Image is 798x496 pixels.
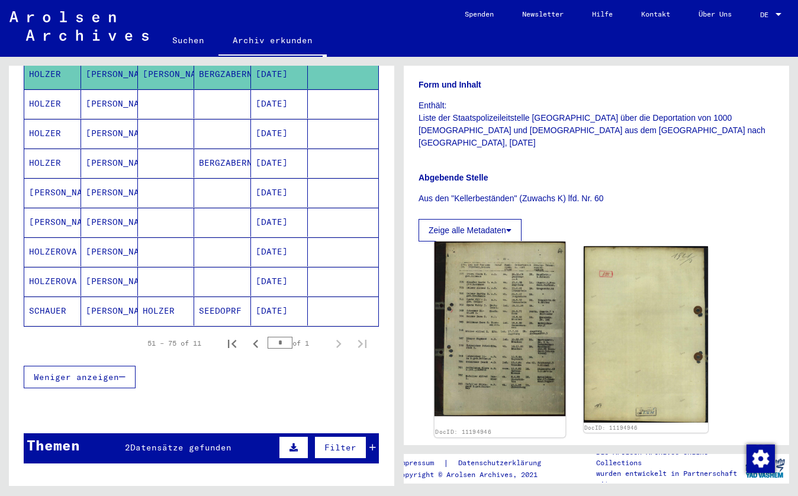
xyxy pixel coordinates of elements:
[251,119,308,148] mat-cell: [DATE]
[218,26,327,57] a: Archiv erkunden
[194,297,251,326] mat-cell: SEEDOPRF
[81,60,138,89] mat-cell: [PERSON_NAME]
[435,241,565,416] img: 001.jpg
[194,60,251,89] mat-cell: BERGZABERN
[419,99,774,149] p: Enthält: Liste der Staatspolizeileitstelle [GEOGRAPHIC_DATA] über die Deportation von 1000 [DEMOG...
[596,468,741,489] p: wurden entwickelt in Partnerschaft mit
[125,442,130,453] span: 2
[81,149,138,178] mat-cell: [PERSON_NAME]
[194,149,251,178] mat-cell: BERGZABERN
[584,424,638,431] a: DocID: 11194946
[324,442,356,453] span: Filter
[397,457,555,469] div: |
[27,434,80,456] div: Themen
[24,237,81,266] mat-cell: HOLZEROVA
[24,89,81,118] mat-cell: HOLZER
[81,297,138,326] mat-cell: [PERSON_NAME]
[419,192,774,205] p: Aus den "Kellerbeständen" (Zuwachs K) lfd. Nr. 60
[81,267,138,296] mat-cell: [PERSON_NAME]
[24,208,81,237] mat-cell: [PERSON_NAME]
[147,338,201,349] div: 51 – 75 of 11
[81,237,138,266] mat-cell: [PERSON_NAME]
[138,60,195,89] mat-cell: [PERSON_NAME]
[81,119,138,148] mat-cell: [PERSON_NAME]
[397,457,443,469] a: Impressum
[251,208,308,237] mat-cell: [DATE]
[419,173,488,182] b: Abgebende Stelle
[251,149,308,178] mat-cell: [DATE]
[419,80,481,89] b: Form und Inhalt
[244,331,268,355] button: Previous page
[81,178,138,207] mat-cell: [PERSON_NAME]
[449,457,555,469] a: Datenschutzerklärung
[746,444,774,472] div: Zustimmung ändern
[158,26,218,54] a: Suchen
[746,445,775,473] img: Zustimmung ändern
[81,89,138,118] mat-cell: [PERSON_NAME]
[138,297,195,326] mat-cell: HOLZER
[435,429,491,436] a: DocID: 11194946
[350,331,374,355] button: Last page
[251,297,308,326] mat-cell: [DATE]
[24,60,81,89] mat-cell: HOLZER
[251,267,308,296] mat-cell: [DATE]
[397,469,555,480] p: Copyright © Arolsen Archives, 2021
[268,337,327,349] div: of 1
[81,208,138,237] mat-cell: [PERSON_NAME]
[743,453,787,483] img: yv_logo.png
[9,11,149,41] img: Arolsen_neg.svg
[251,89,308,118] mat-cell: [DATE]
[34,372,119,382] span: Weniger anzeigen
[760,11,773,19] span: DE
[130,442,231,453] span: Datensätze gefunden
[24,119,81,148] mat-cell: HOLZER
[24,297,81,326] mat-cell: SCHAUER
[251,60,308,89] mat-cell: [DATE]
[24,267,81,296] mat-cell: HOLZEROVA
[419,219,522,241] button: Zeige alle Metadaten
[596,447,741,468] p: Die Arolsen Archives Online-Collections
[24,366,136,388] button: Weniger anzeigen
[251,237,308,266] mat-cell: [DATE]
[24,178,81,207] mat-cell: [PERSON_NAME]
[24,149,81,178] mat-cell: HOLZER
[327,331,350,355] button: Next page
[584,246,709,423] img: 002.jpg
[314,436,366,459] button: Filter
[251,178,308,207] mat-cell: [DATE]
[220,331,244,355] button: First page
